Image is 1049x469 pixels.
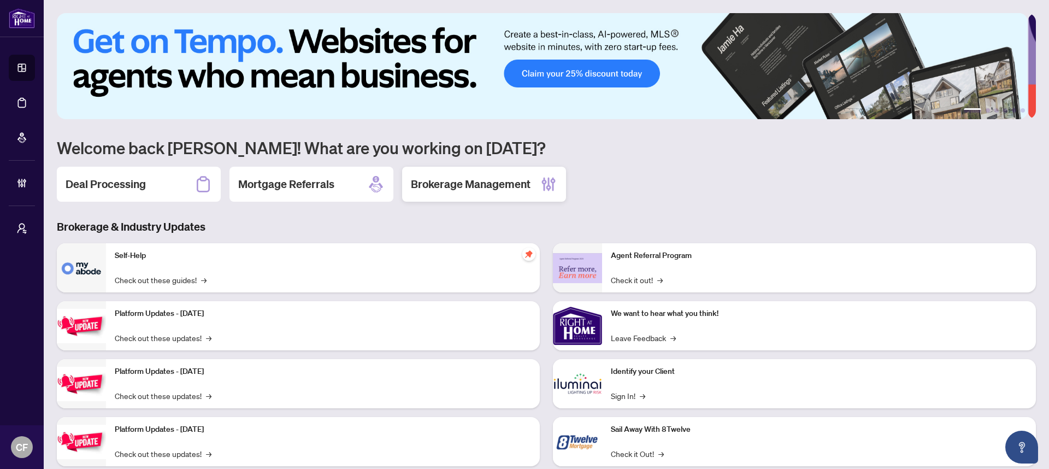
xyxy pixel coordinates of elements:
[658,448,664,460] span: →
[1012,108,1016,113] button: 5
[57,137,1036,158] h1: Welcome back [PERSON_NAME]! What are you working on [DATE]?
[1003,108,1007,113] button: 4
[115,274,207,286] a: Check out these guides!→
[115,366,531,378] p: Platform Updates - [DATE]
[611,332,676,344] a: Leave Feedback→
[611,274,663,286] a: Check it out!→
[986,108,990,113] button: 2
[611,308,1027,320] p: We want to hear what you think!
[553,417,602,466] img: Sail Away With 8Twelve
[657,274,663,286] span: →
[206,390,211,402] span: →
[611,424,1027,436] p: Sail Away With 8Twelve
[201,274,207,286] span: →
[57,425,106,459] img: Platform Updates - June 23, 2025
[522,248,535,261] span: pushpin
[670,332,676,344] span: →
[553,359,602,408] img: Identify your Client
[640,390,645,402] span: →
[57,219,1036,234] h3: Brokerage & Industry Updates
[57,243,106,292] img: Self-Help
[115,308,531,320] p: Platform Updates - [DATE]
[66,177,146,192] h2: Deal Processing
[16,223,27,234] span: user-switch
[611,366,1027,378] p: Identify your Client
[57,367,106,401] img: Platform Updates - July 8, 2025
[115,424,531,436] p: Platform Updates - [DATE]
[611,250,1027,262] p: Agent Referral Program
[994,108,999,113] button: 3
[206,448,211,460] span: →
[553,301,602,350] img: We want to hear what you think!
[1005,431,1038,464] button: Open asap
[57,309,106,343] img: Platform Updates - July 21, 2025
[57,13,1028,119] img: Slide 0
[611,448,664,460] a: Check it Out!→
[16,439,28,455] span: CF
[115,332,211,344] a: Check out these updates!→
[611,390,645,402] a: Sign In!→
[964,108,981,113] button: 1
[115,390,211,402] a: Check out these updates!→
[1021,108,1025,113] button: 6
[553,253,602,283] img: Agent Referral Program
[411,177,531,192] h2: Brokerage Management
[115,250,531,262] p: Self-Help
[206,332,211,344] span: →
[9,8,35,28] img: logo
[115,448,211,460] a: Check out these updates!→
[238,177,334,192] h2: Mortgage Referrals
